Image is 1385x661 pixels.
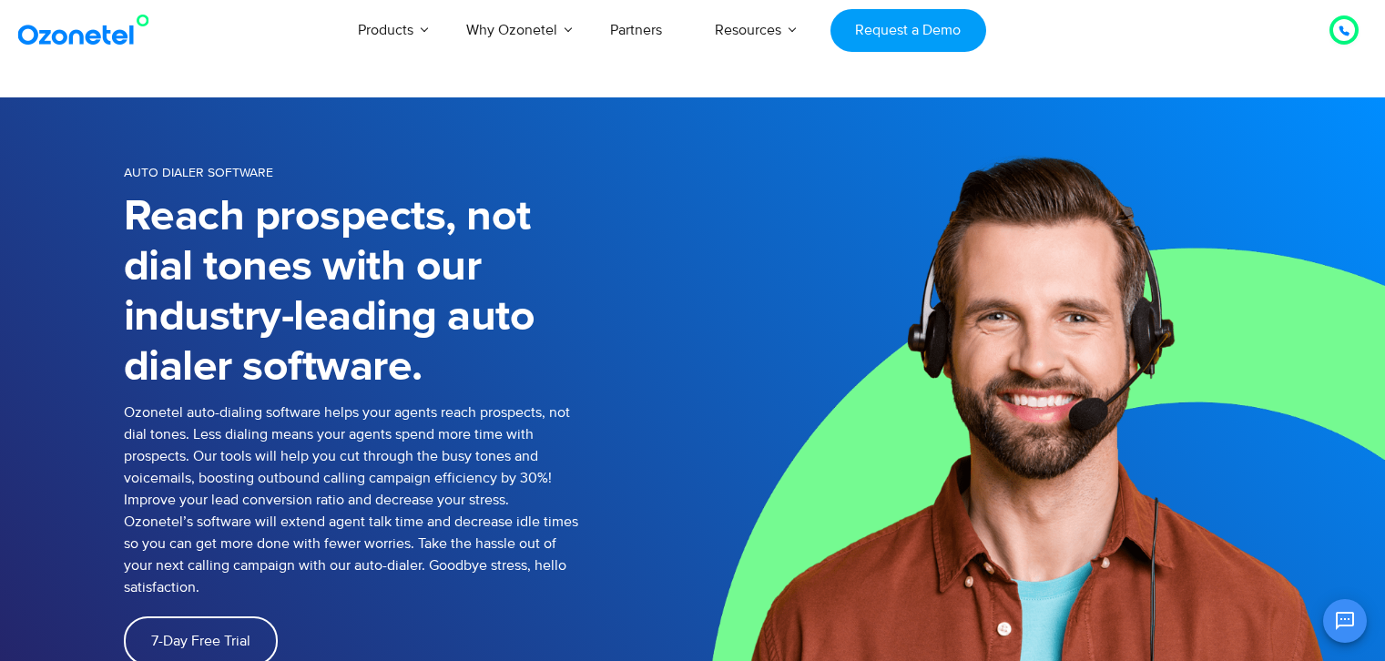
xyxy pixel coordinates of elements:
h1: Reach prospects, not dial tones with our industry-leading auto dialer software. [124,192,579,392]
button: Open chat [1323,599,1367,643]
span: Auto Dialer Software [124,165,273,180]
p: Ozonetel auto-dialing software helps your agents reach prospects, not dial tones. Less dialing me... [124,402,579,598]
a: Request a Demo [830,9,986,52]
span: 7-Day Free Trial [151,634,250,648]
